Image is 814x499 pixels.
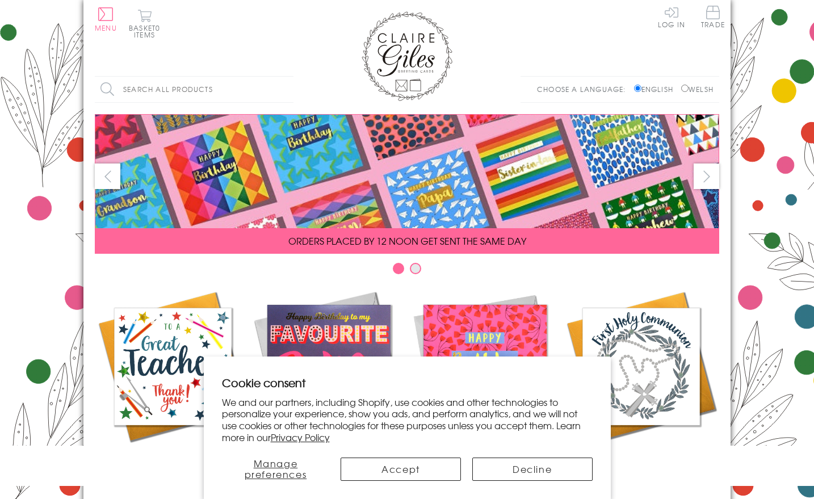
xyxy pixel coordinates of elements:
[245,456,307,481] span: Manage preferences
[537,84,632,94] p: Choose a language:
[634,85,641,92] input: English
[222,375,593,391] h2: Cookie consent
[701,6,725,30] a: Trade
[658,6,685,28] a: Log In
[563,288,719,480] a: Communion and Confirmation
[129,9,160,38] button: Basket0 items
[95,23,117,33] span: Menu
[134,23,160,40] span: 0 items
[288,234,526,248] span: ORDERS PLACED BY 12 NOON GET SENT THE SAME DAY
[472,458,593,481] button: Decline
[95,163,120,189] button: prev
[694,163,719,189] button: next
[341,458,461,481] button: Accept
[95,7,117,31] button: Menu
[222,396,593,443] p: We and our partners, including Shopify, use cookies and other technologies to personalize your ex...
[393,263,404,274] button: Carousel Page 1 (Current Slide)
[410,263,421,274] button: Carousel Page 2
[95,288,251,467] a: Academic
[95,77,293,102] input: Search all products
[701,6,725,28] span: Trade
[251,288,407,467] a: New Releases
[95,262,719,280] div: Carousel Pagination
[407,288,563,467] a: Birthdays
[221,458,329,481] button: Manage preferences
[282,77,293,102] input: Search
[271,430,330,444] a: Privacy Policy
[634,84,679,94] label: English
[681,84,714,94] label: Welsh
[681,85,689,92] input: Welsh
[362,11,452,101] img: Claire Giles Greetings Cards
